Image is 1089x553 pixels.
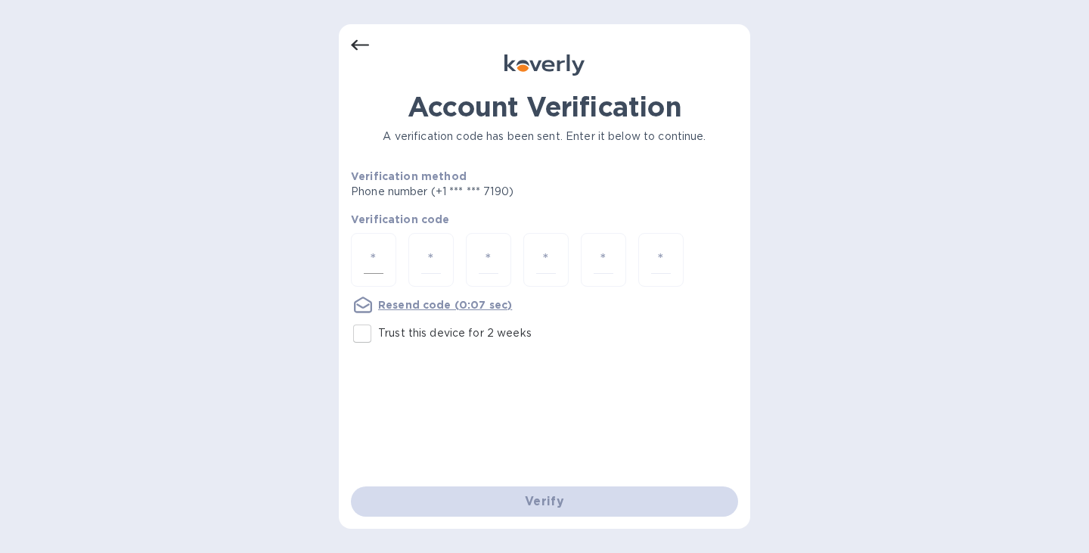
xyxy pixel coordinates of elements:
p: Trust this device for 2 weeks [378,325,532,341]
p: A verification code has been sent. Enter it below to continue. [351,129,738,144]
b: Verification method [351,170,467,182]
p: Verification code [351,212,738,227]
u: Resend code (0:07 sec) [378,299,512,311]
p: Phone number (+1 *** *** 7190) [351,184,629,200]
h1: Account Verification [351,91,738,123]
